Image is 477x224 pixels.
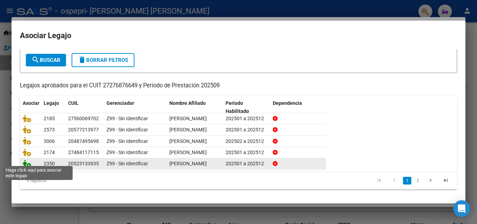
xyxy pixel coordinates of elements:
span: Borrar Filtros [78,57,128,63]
span: Gerenciador [107,100,134,106]
span: Legajo [44,100,59,106]
span: 3006 [44,138,55,144]
a: go to previous page [388,177,401,185]
a: go to last page [439,177,453,185]
span: Z99 - Sin Identificar [107,161,148,166]
datatable-header-cell: Asociar [20,96,41,119]
mat-icon: search [31,56,40,64]
div: 20577213977 [68,126,99,134]
span: 2350 [44,161,55,166]
span: 2573 [44,127,55,132]
datatable-header-cell: Periodo Habilitado [223,96,270,119]
div: 20523133935 [68,160,99,168]
datatable-header-cell: Dependencia [270,96,326,119]
a: go to first page [372,177,386,185]
span: Z99 - Sin Identificar [107,127,148,132]
button: Buscar [26,54,66,66]
li: page 2 [412,175,423,187]
datatable-header-cell: CUIL [65,96,104,119]
a: go to next page [424,177,437,185]
div: 27560069702 [68,115,99,123]
span: 2185 [44,116,55,121]
h2: Asociar Legajo [20,29,457,42]
span: Dependencia [273,100,302,106]
datatable-header-cell: Nombre Afiliado [167,96,223,119]
span: INSULZA JULIAN MATEO [169,127,207,132]
mat-icon: delete [78,56,86,64]
span: Asociar [23,100,39,106]
span: JUNCO THIAGO BENJAMIN [169,138,207,144]
li: page 1 [402,175,412,187]
div: 202502 a 202512 [226,137,267,145]
span: Z99 - Sin Identificar [107,150,148,155]
div: Open Intercom Messenger [453,200,470,217]
div: 202501 a 202512 [226,149,267,157]
div: 20487495698 [68,137,99,145]
span: 2174 [44,150,55,155]
div: 9 registros [20,172,106,189]
span: RODRIGUEZ AARON NICOLAS [169,161,207,166]
div: 202501 a 202512 [226,115,267,123]
a: 1 [403,177,411,185]
button: Borrar Filtros [72,53,134,67]
span: OCARES LUISANA MARTINA [169,150,207,155]
span: Nombre Afiliado [169,100,206,106]
div: 202501 a 202512 [226,126,267,134]
div: 202501 a 202512 [226,160,267,168]
a: 2 [413,177,422,185]
span: Periodo Habilitado [226,100,249,114]
span: CUIL [68,100,79,106]
span: LUDOJOSKI OLIVIA [169,116,207,121]
div: 27484117115 [68,149,99,157]
datatable-header-cell: Legajo [41,96,65,119]
span: Z99 - Sin Identificar [107,116,148,121]
datatable-header-cell: Gerenciador [104,96,167,119]
span: Buscar [31,57,60,63]
p: Legajos aprobados para el CUIT 27276876649 y Período de Prestación 202509 [20,81,457,90]
span: Z99 - Sin Identificar [107,138,148,144]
